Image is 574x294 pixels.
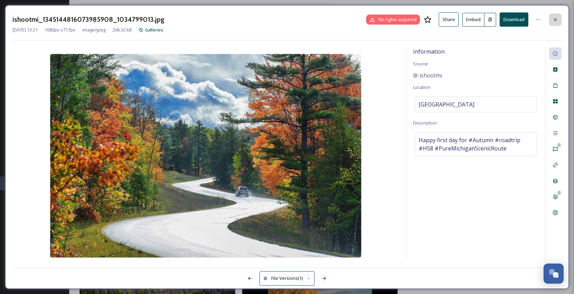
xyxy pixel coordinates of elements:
[413,84,430,90] span: Location
[379,16,417,23] span: No rights acquired
[419,136,533,153] span: Happy first day for #Autumn #roadtrip #H58 #PureMichiganScenicRoute
[12,49,399,262] img: 9b5b62d5-2550-f298-beba-2c181ebe5c14.jpg
[462,13,484,27] button: Embed
[145,27,163,33] span: Galleries
[544,264,564,284] button: Open Chat
[557,143,562,148] div: 0
[413,48,445,55] span: Information
[419,71,442,80] span: ishootmi
[500,12,528,27] button: Download
[112,27,132,33] span: 206.32 kB
[413,61,428,67] span: Source
[12,15,164,25] h3: ishootmi_1345144816073985908_1034799013.jpg
[439,12,459,27] button: Share
[82,27,106,33] span: image/jpeg
[413,71,442,80] a: ishootmi
[557,191,562,195] div: 0
[12,27,38,33] span: [DATE] 13:21
[413,120,437,126] span: Description
[45,27,75,33] span: 1080 px x 717 px
[259,271,315,285] button: File Versions(1)
[419,100,474,109] span: [GEOGRAPHIC_DATA]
